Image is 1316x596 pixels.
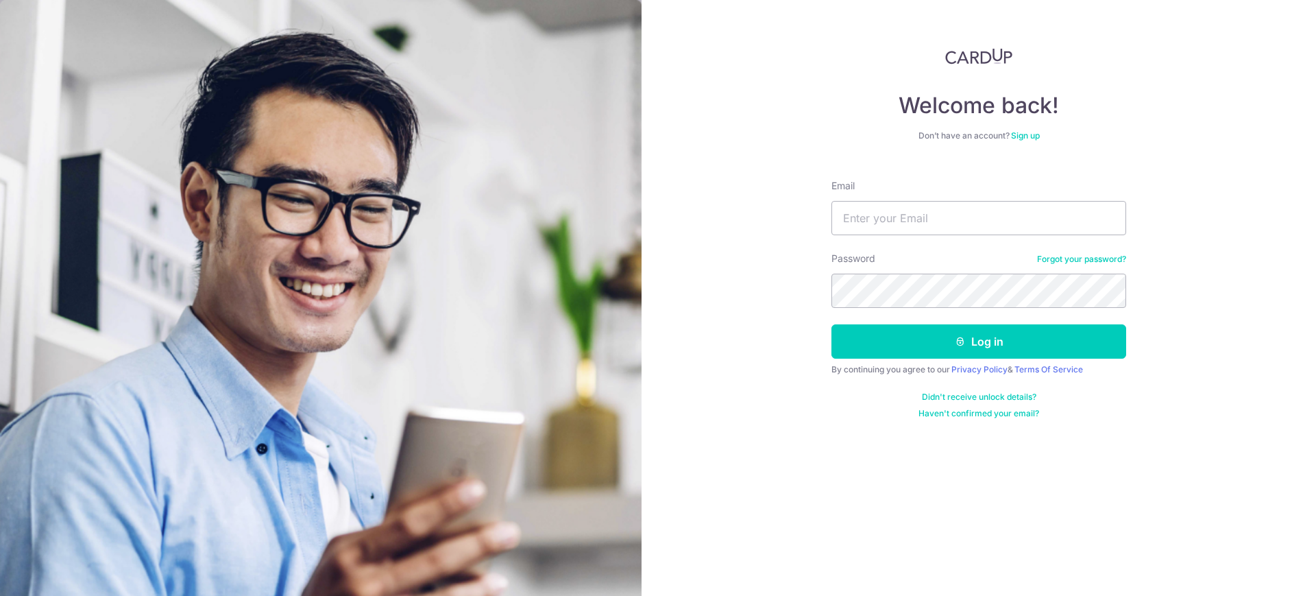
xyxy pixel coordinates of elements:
div: By continuing you agree to our & [831,364,1126,375]
a: Forgot your password? [1037,254,1126,265]
input: Enter your Email [831,201,1126,235]
a: Terms Of Service [1014,364,1083,374]
button: Log in [831,324,1126,359]
a: Sign up [1011,130,1040,141]
label: Password [831,252,875,265]
a: Haven't confirmed your email? [918,408,1039,419]
div: Don’t have an account? [831,130,1126,141]
a: Privacy Policy [951,364,1008,374]
img: CardUp Logo [945,48,1012,64]
a: Didn't receive unlock details? [922,392,1036,403]
label: Email [831,179,855,193]
h4: Welcome back! [831,92,1126,119]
